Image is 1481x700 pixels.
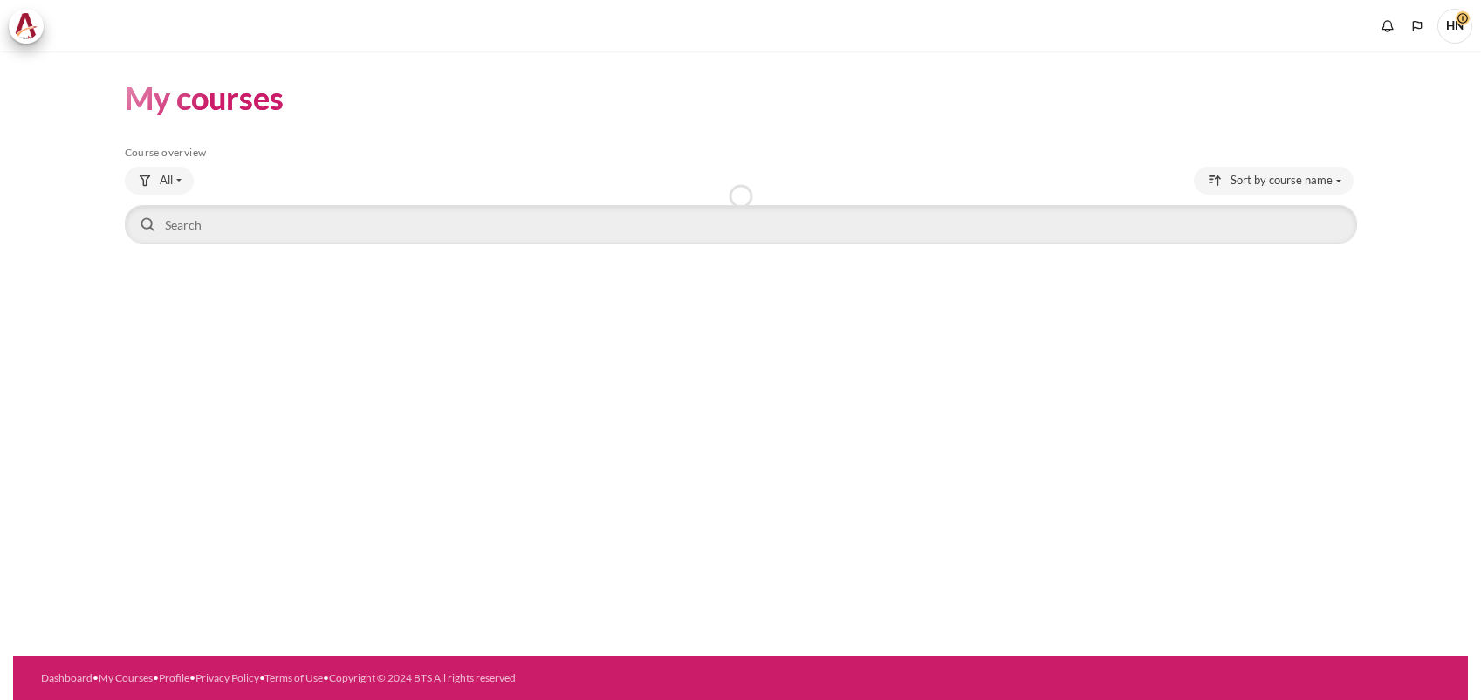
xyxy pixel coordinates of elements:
div: Show notification window with no new notifications [1375,13,1401,39]
h1: My courses [125,78,284,119]
button: Grouping drop-down menu [125,167,194,195]
button: Languages [1404,13,1430,39]
a: Architeck Architeck [9,9,52,44]
span: Sort by course name [1231,172,1333,189]
div: Course overview controls [125,167,1357,247]
section: Content [13,51,1468,273]
span: All [160,172,173,189]
a: Dashboard [41,671,93,684]
input: Search [125,205,1357,244]
a: Copyright © 2024 BTS All rights reserved [329,671,516,684]
a: User menu [1437,9,1472,44]
img: Architeck [14,13,38,39]
div: • • • • • [41,670,822,686]
a: My Courses [99,671,153,684]
button: Sorting drop-down menu [1194,167,1354,195]
a: Profile [159,671,189,684]
span: HN [1437,9,1472,44]
h5: Course overview [125,146,1357,160]
a: Terms of Use [264,671,323,684]
a: Privacy Policy [195,671,259,684]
